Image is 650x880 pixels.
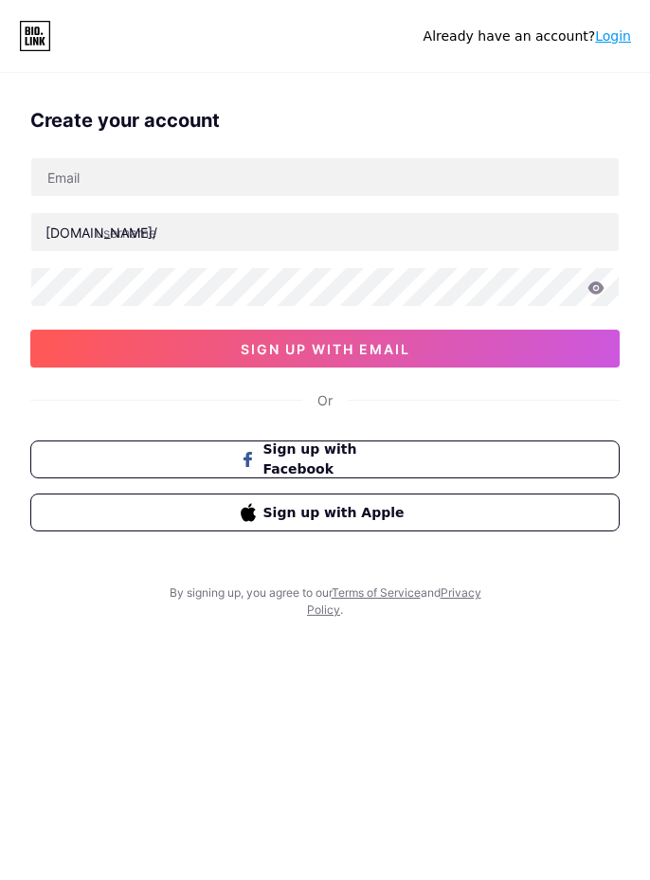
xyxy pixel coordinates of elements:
a: Login [595,28,631,44]
span: Sign up with Apple [263,503,410,523]
span: sign up with email [241,341,410,357]
a: Terms of Service [332,585,421,600]
button: sign up with email [30,330,620,368]
button: Sign up with Facebook [30,440,620,478]
input: Email [31,158,619,196]
span: Sign up with Facebook [263,440,410,479]
div: Create your account [30,106,620,135]
div: Already have an account? [424,27,631,46]
div: Or [317,390,333,410]
input: username [31,213,619,251]
button: Sign up with Apple [30,494,620,531]
div: [DOMAIN_NAME]/ [45,223,157,242]
div: By signing up, you agree to our and . [164,584,486,619]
